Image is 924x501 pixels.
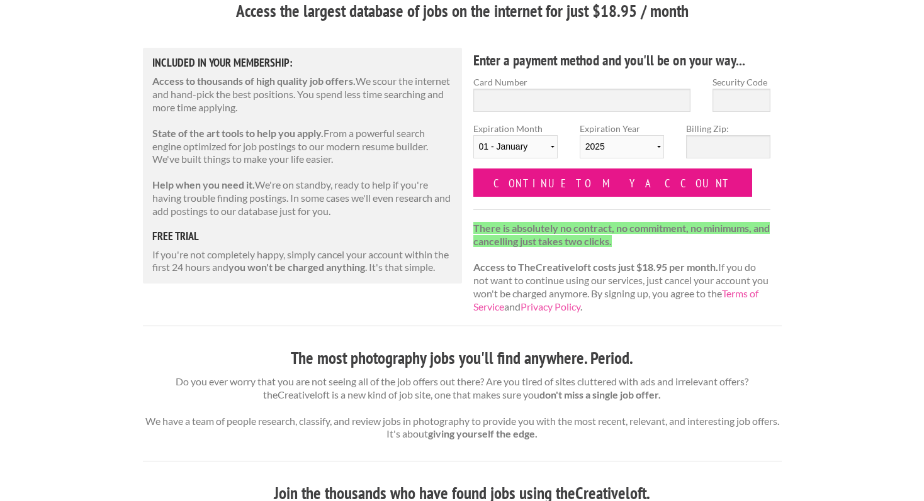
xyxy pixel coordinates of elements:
a: Privacy Policy [521,300,580,312]
strong: you won't be charged anything [228,261,365,273]
p: We're on standby, ready to help if you're having trouble finding postings. In some cases we'll ev... [152,179,453,217]
label: Security Code [713,75,770,89]
h5: Included in Your Membership: [152,57,453,69]
p: Do you ever worry that you are not seeing all of the job offers out there? Are you tired of sites... [143,375,782,441]
strong: There is absolutely no contract, no commitment, no minimums, and cancelling just takes two clicks. [473,222,770,247]
select: Expiration Year [580,135,664,158]
a: Terms of Service [473,287,758,312]
h4: Enter a payment method and you'll be on your way... [473,50,771,70]
h5: free trial [152,231,453,242]
p: We scour the internet and hand-pick the best positions. You spend less time searching and more ti... [152,75,453,114]
label: Expiration Month [473,122,558,168]
strong: Help when you need it. [152,179,255,190]
label: Card Number [473,75,691,89]
strong: State of the art tools to help you apply. [152,127,324,139]
strong: don't miss a single job offer. [539,388,661,400]
p: From a powerful search engine optimized for job postings to our modern resume builder. We've buil... [152,127,453,166]
label: Expiration Year [580,122,664,168]
label: Billing Zip: [686,122,770,135]
strong: Access to TheCreativeloft costs just $18.95 per month. [473,261,718,273]
input: Continue to my account [473,168,753,197]
strong: Access to thousands of high quality job offers. [152,75,356,87]
h3: The most photography jobs you'll find anywhere. Period. [143,346,782,370]
select: Expiration Month [473,135,558,158]
p: If you're not completely happy, simply cancel your account within the first 24 hours and . It's t... [152,248,453,275]
strong: giving yourself the edge. [428,427,538,439]
p: If you do not want to continue using our services, just cancel your account you won't be charged ... [473,222,771,314]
